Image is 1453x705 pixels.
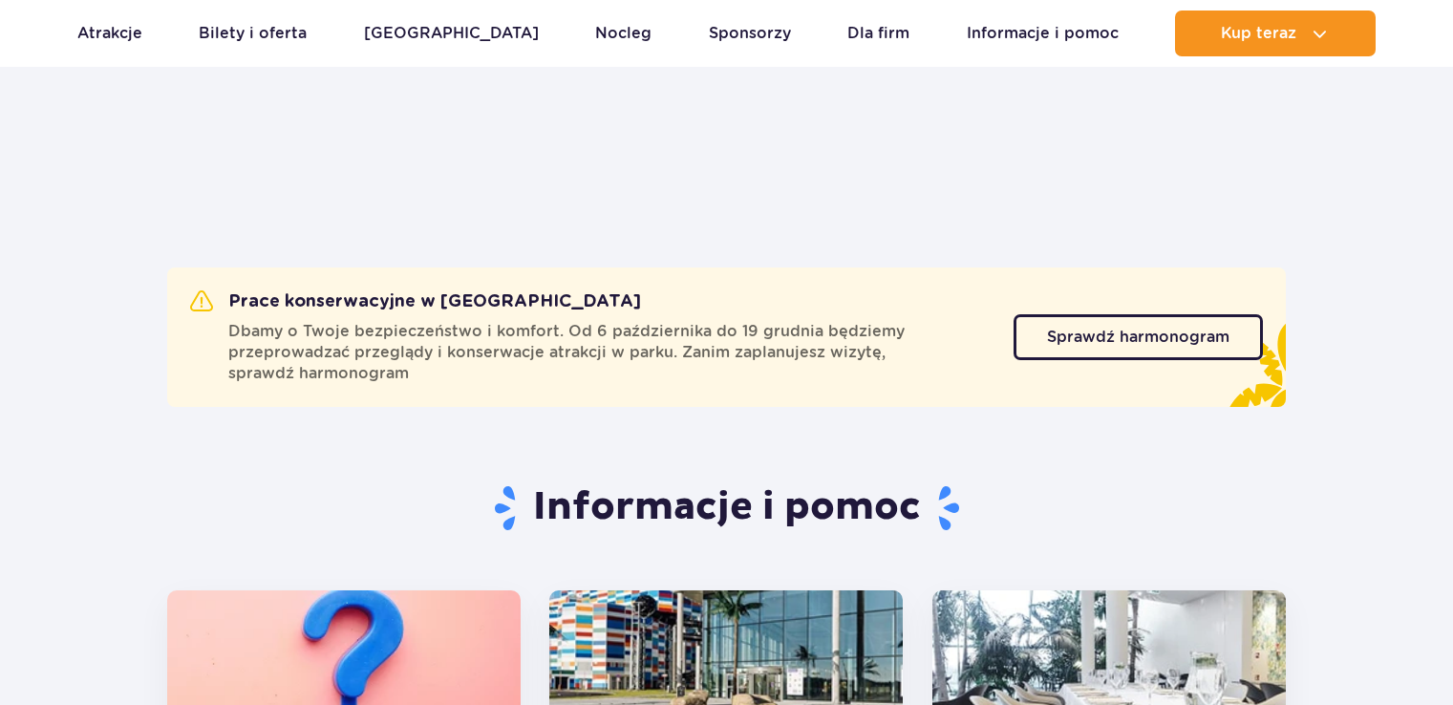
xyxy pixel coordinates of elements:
span: Sprawdź harmonogram [1047,330,1229,345]
a: Nocleg [595,11,652,56]
a: [GEOGRAPHIC_DATA] [364,11,539,56]
a: Sponsorzy [709,11,791,56]
button: Kup teraz [1175,11,1376,56]
h2: Prace konserwacyjne w [GEOGRAPHIC_DATA] [190,290,641,313]
a: Bilety i oferta [199,11,307,56]
a: Sprawdź harmonogram [1014,314,1263,360]
a: Informacje i pomoc [967,11,1119,56]
a: Atrakcje [77,11,142,56]
span: Dbamy o Twoje bezpieczeństwo i komfort. Od 6 października do 19 grudnia będziemy przeprowadzać pr... [228,321,991,384]
span: Kup teraz [1221,25,1296,42]
a: Dla firm [847,11,909,56]
h1: Informacje i pomoc [167,483,1286,533]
